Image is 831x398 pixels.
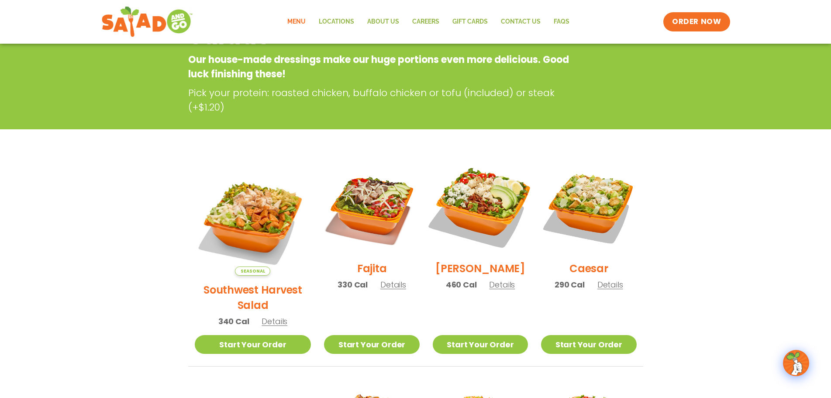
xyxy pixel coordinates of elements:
p: Our house-made dressings make our huge portions even more delicious. Good luck finishing these! [188,52,573,81]
a: Start Your Order [541,335,636,354]
span: Details [489,279,515,290]
h2: [PERSON_NAME] [435,261,525,276]
h2: Southwest Harvest Salad [195,282,311,313]
img: new-SAG-logo-768×292 [101,4,193,39]
a: GIFT CARDS [446,12,494,32]
img: Product photo for Southwest Harvest Salad [195,159,311,276]
span: Details [380,279,406,290]
span: 460 Cal [446,279,477,291]
span: ORDER NOW [672,17,721,27]
nav: Menu [281,12,576,32]
a: ORDER NOW [663,12,730,31]
img: Product photo for Fajita Salad [324,159,419,254]
a: Contact Us [494,12,547,32]
h2: Fajita [357,261,387,276]
span: Details [597,279,623,290]
a: Locations [312,12,361,32]
a: FAQs [547,12,576,32]
a: Start Your Order [433,335,528,354]
a: About Us [361,12,406,32]
a: Menu [281,12,312,32]
span: 340 Cal [218,315,249,327]
p: Pick your protein: roasted chicken, buffalo chicken or tofu (included) or steak (+$1.20) [188,86,577,114]
span: 330 Cal [338,279,368,291]
span: 290 Cal [555,279,585,291]
img: Product photo for Cobb Salad [424,151,536,263]
a: Start Your Order [195,335,311,354]
span: Details [262,316,287,327]
a: Careers [406,12,446,32]
img: wpChatIcon [784,351,808,375]
img: Product photo for Caesar Salad [541,159,636,254]
h2: Caesar [569,261,608,276]
span: Seasonal [235,266,270,276]
a: Start Your Order [324,335,419,354]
